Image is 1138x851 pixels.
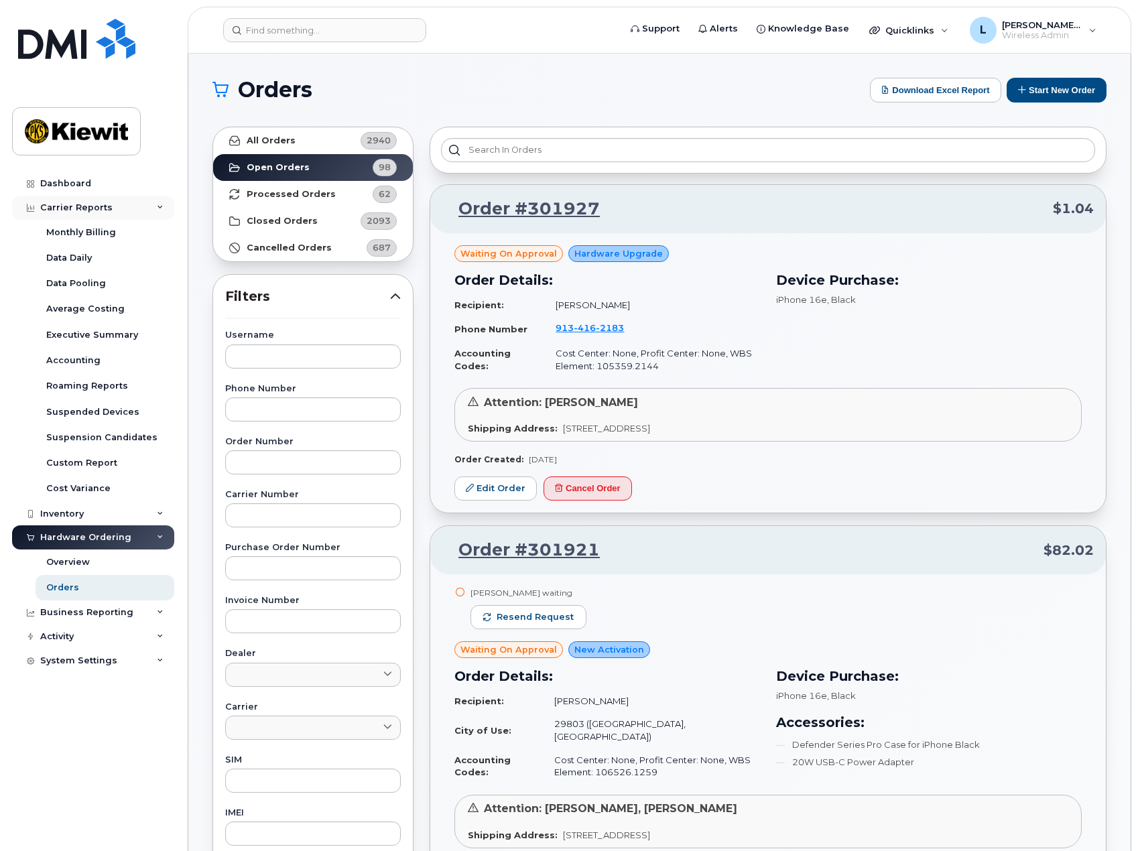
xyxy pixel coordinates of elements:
[454,755,511,778] strong: Accounting Codes:
[563,423,650,434] span: [STREET_ADDRESS]
[454,454,523,464] strong: Order Created:
[441,138,1095,162] input: Search in orders
[225,490,401,499] label: Carrier Number
[497,611,574,623] span: Resend request
[225,596,401,605] label: Invoice Number
[470,605,586,629] button: Resend request
[1053,199,1094,218] span: $1.04
[454,696,504,706] strong: Recipient:
[247,135,296,146] strong: All Orders
[556,322,640,333] a: 9134162183
[225,331,401,340] label: Username
[574,322,596,333] span: 416
[776,756,1082,769] li: 20W USB-C Power Adapter
[776,690,827,701] span: iPhone 16e
[776,738,1082,751] li: Defender Series Pro Case for iPhone Black
[870,78,1001,103] button: Download Excel Report
[827,294,856,305] span: , Black
[542,712,760,748] td: 29803 ([GEOGRAPHIC_DATA], [GEOGRAPHIC_DATA])
[367,214,391,227] span: 2093
[544,293,760,317] td: [PERSON_NAME]
[247,162,310,173] strong: Open Orders
[460,643,557,656] span: Waiting On Approval
[454,476,537,501] a: Edit Order
[454,348,511,371] strong: Accounting Codes:
[556,322,624,333] span: 913
[238,80,312,100] span: Orders
[544,476,632,501] button: Cancel Order
[213,235,413,261] a: Cancelled Orders687
[563,830,650,840] span: [STREET_ADDRESS]
[542,748,760,784] td: Cost Center: None, Profit Center: None, WBS Element: 106526.1259
[225,543,401,552] label: Purchase Order Number
[225,287,390,306] span: Filters
[213,208,413,235] a: Closed Orders2093
[529,454,557,464] span: [DATE]
[542,690,760,713] td: [PERSON_NAME]
[225,385,401,393] label: Phone Number
[776,294,827,305] span: iPhone 16e
[544,342,760,377] td: Cost Center: None, Profit Center: None, WBS Element: 105359.2144
[468,423,558,434] strong: Shipping Address:
[596,322,624,333] span: 2183
[225,649,401,658] label: Dealer
[1044,541,1094,560] span: $82.02
[247,243,332,253] strong: Cancelled Orders
[442,197,600,221] a: Order #301927
[454,324,527,334] strong: Phone Number
[213,181,413,208] a: Processed Orders62
[442,538,600,562] a: Order #301921
[379,188,391,200] span: 62
[225,703,401,712] label: Carrier
[454,300,504,310] strong: Recipient:
[213,154,413,181] a: Open Orders98
[247,189,336,200] strong: Processed Orders
[1080,793,1128,841] iframe: Messenger Launcher
[454,725,511,736] strong: City of Use:
[460,247,557,260] span: Waiting On Approval
[454,666,760,686] h3: Order Details:
[776,712,1082,732] h3: Accessories:
[1007,78,1107,103] button: Start New Order
[247,216,318,226] strong: Closed Orders
[484,802,737,815] span: Attention: [PERSON_NAME], [PERSON_NAME]
[367,134,391,147] span: 2940
[574,643,644,656] span: New Activation
[484,396,638,409] span: Attention: [PERSON_NAME]
[574,247,663,260] span: Hardware Upgrade
[827,690,856,701] span: , Black
[213,127,413,154] a: All Orders2940
[373,241,391,254] span: 687
[379,161,391,174] span: 98
[225,756,401,765] label: SIM
[776,666,1082,686] h3: Device Purchase:
[776,270,1082,290] h3: Device Purchase:
[454,270,760,290] h3: Order Details:
[468,830,558,840] strong: Shipping Address:
[225,809,401,817] label: IMEI
[225,438,401,446] label: Order Number
[470,587,586,598] div: [PERSON_NAME] waiting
